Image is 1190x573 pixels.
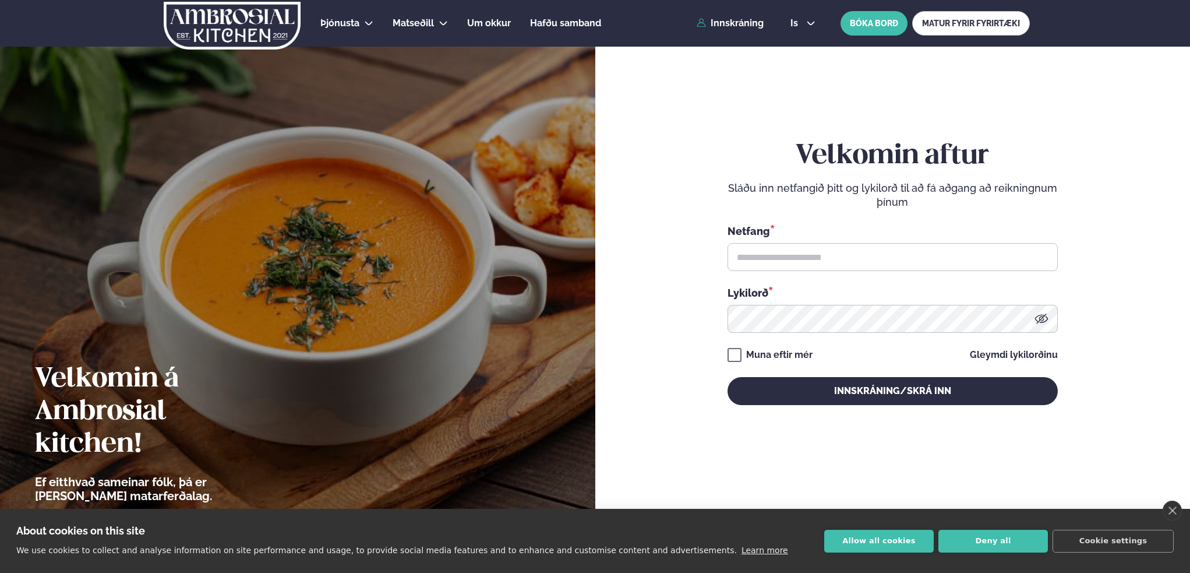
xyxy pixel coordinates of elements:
button: Cookie settings [1053,530,1174,553]
button: BÓKA BORÐ [841,11,907,36]
span: Þjónusta [320,17,359,29]
span: Matseðill [393,17,434,29]
button: Allow all cookies [824,530,934,553]
a: close [1163,501,1182,521]
a: Innskráning [697,18,764,29]
a: Gleymdi lykilorðinu [970,350,1058,360]
p: We use cookies to collect and analyse information on site performance and usage, to provide socia... [16,546,737,555]
img: logo [163,2,302,50]
button: Deny all [938,530,1048,553]
h2: Velkomin á Ambrosial kitchen! [35,363,277,461]
a: Hafðu samband [530,16,601,30]
span: Um okkur [467,17,511,29]
button: is [781,19,825,28]
span: Hafðu samband [530,17,601,29]
div: Netfang [728,223,1058,238]
h2: Velkomin aftur [728,140,1058,173]
div: Lykilorð [728,285,1058,300]
p: Ef eitthvað sameinar fólk, þá er [PERSON_NAME] matarferðalag. [35,475,277,503]
a: Matseðill [393,16,434,30]
a: MATUR FYRIR FYRIRTÆKI [912,11,1030,36]
strong: About cookies on this site [16,525,145,537]
p: Sláðu inn netfangið þitt og lykilorð til að fá aðgang að reikningnum þínum [728,181,1058,209]
span: is [790,19,801,28]
a: Um okkur [467,16,511,30]
a: Þjónusta [320,16,359,30]
a: Learn more [741,546,788,555]
button: Innskráning/Skrá inn [728,377,1058,405]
